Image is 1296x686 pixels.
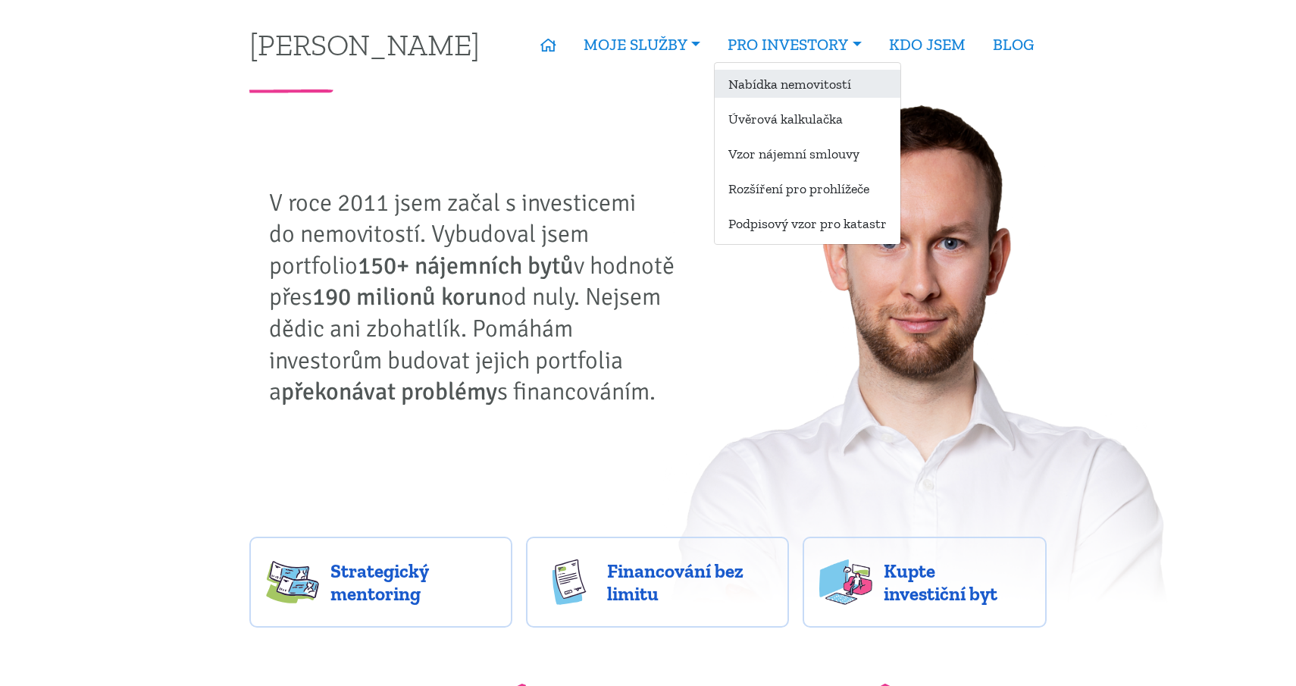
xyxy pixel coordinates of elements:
a: Úvěrová kalkulačka [715,105,900,133]
img: flats [819,559,872,605]
a: BLOG [979,27,1047,62]
a: PRO INVESTORY [714,27,875,62]
a: Financování bez limitu [526,537,789,628]
a: [PERSON_NAME] [249,30,480,59]
a: Strategický mentoring [249,537,512,628]
span: Strategický mentoring [330,559,496,605]
strong: překonávat problémy [281,377,497,406]
a: Vzor nájemní smlouvy [715,139,900,168]
p: V roce 2011 jsem začal s investicemi do nemovitostí. Vybudoval jsem portfolio v hodnotě přes od n... [269,187,686,408]
span: Kupte investiční byt [884,559,1031,605]
a: Podpisový vzor pro katastr [715,209,900,237]
strong: 150+ nájemních bytů [358,251,574,280]
img: finance [543,559,596,605]
img: strategy [266,559,319,605]
a: KDO JSEM [875,27,979,62]
strong: 190 milionů korun [312,282,501,312]
a: Rozšíření pro prohlížeče [715,174,900,202]
a: Nabídka nemovitostí [715,70,900,98]
a: MOJE SLUŽBY [570,27,714,62]
span: Financování bez limitu [607,559,772,605]
a: Kupte investiční byt [803,537,1047,628]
